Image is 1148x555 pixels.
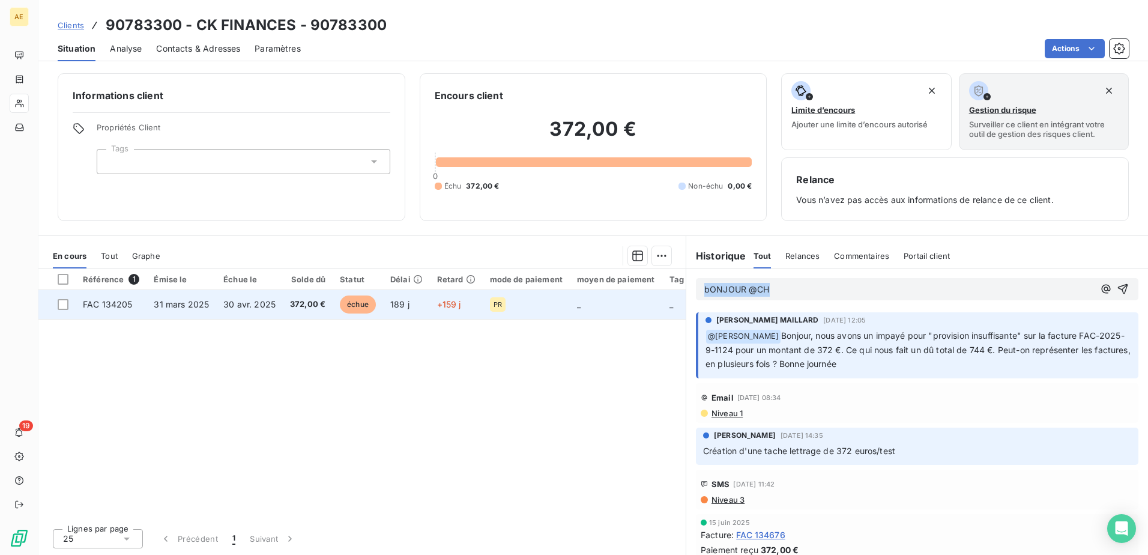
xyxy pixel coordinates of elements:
span: Portail client [904,251,950,261]
span: échue [340,296,376,314]
span: Facture : [701,529,734,541]
h6: Informations client [73,88,390,103]
span: _ [669,299,673,309]
span: SMS [711,479,730,489]
img: Logo LeanPay [10,529,29,548]
span: Propriétés Client [97,123,390,139]
span: Création d'une tache lettrage de 372 euros/test [703,446,895,456]
div: Retard [437,274,476,284]
h3: 90783300 - CK FINANCES - 90783300 [106,14,387,36]
div: Statut [340,274,376,284]
span: 1 [232,533,235,545]
button: 1 [225,526,243,551]
span: 15 juin 2025 [709,519,750,526]
span: [DATE] 14:35 [781,432,823,439]
span: Clients [58,20,84,30]
span: 0,00 € [728,181,752,192]
span: Paramètres [255,43,301,55]
span: 372,00 € [466,181,499,192]
span: 31 mars 2025 [154,299,209,309]
span: Gestion du risque [969,105,1036,115]
span: [DATE] 08:34 [737,394,781,401]
span: bONJOUR @CH [704,284,770,294]
div: moyen de paiement [577,274,655,284]
span: Niveau 3 [710,495,745,505]
span: [PERSON_NAME] [714,430,776,441]
span: Tout [754,251,772,261]
div: Solde dû [290,274,325,284]
div: Délai [390,274,423,284]
div: Vous n’avez pas accès aux informations de relance de ce client. [796,172,1114,206]
span: FAC 134676 [736,529,785,541]
span: 189 j [390,299,409,309]
span: 30 avr. 2025 [223,299,276,309]
span: Relances [785,251,820,261]
div: Échue le [223,274,276,284]
span: 1 [128,274,139,285]
span: Tout [101,251,118,261]
a: Clients [58,19,84,31]
h2: 372,00 € [435,117,752,153]
h6: Relance [796,172,1114,187]
button: Actions [1045,39,1105,58]
span: [PERSON_NAME] MAILLARD [716,315,818,326]
span: 372,00 € [290,299,325,311]
button: Gestion du risqueSurveiller ce client en intégrant votre outil de gestion des risques client. [959,73,1129,150]
span: [DATE] 12:05 [823,317,866,324]
div: Open Intercom Messenger [1107,514,1136,543]
h6: Encours client [435,88,503,103]
span: @ [PERSON_NAME] [706,330,781,344]
span: Analyse [110,43,142,55]
span: PR [494,301,502,308]
span: Surveiller ce client en intégrant votre outil de gestion des risques client. [969,120,1119,139]
span: Limite d’encours [791,105,855,115]
button: Précédent [153,526,225,551]
span: Situation [58,43,95,55]
span: 0 [433,171,438,181]
span: Commentaires [834,251,889,261]
input: Ajouter une valeur [107,156,116,167]
span: Graphe [132,251,160,261]
div: Référence [83,274,139,285]
button: Limite d’encoursAjouter une limite d’encours autorisé [781,73,951,150]
span: Email [711,393,734,402]
div: AE [10,7,29,26]
span: En cours [53,251,86,261]
span: 25 [63,533,73,545]
span: Échu [444,181,462,192]
div: mode de paiement [490,274,563,284]
span: Bonjour, nous avons un impayé pour "provision insuffisante" sur la facture FAC-2025-9-1124 pour u... [705,330,1133,369]
span: FAC 134205 [83,299,133,309]
span: Ajouter une limite d’encours autorisé [791,120,928,129]
span: Non-échu [688,181,723,192]
span: 19 [19,420,33,431]
div: Tag relance [669,274,731,284]
span: Contacts & Adresses [156,43,240,55]
span: Niveau 1 [710,408,743,418]
button: Suivant [243,526,303,551]
span: +159 j [437,299,461,309]
h6: Historique [686,249,746,263]
span: _ [577,299,581,309]
div: Émise le [154,274,209,284]
span: [DATE] 11:42 [733,481,775,488]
